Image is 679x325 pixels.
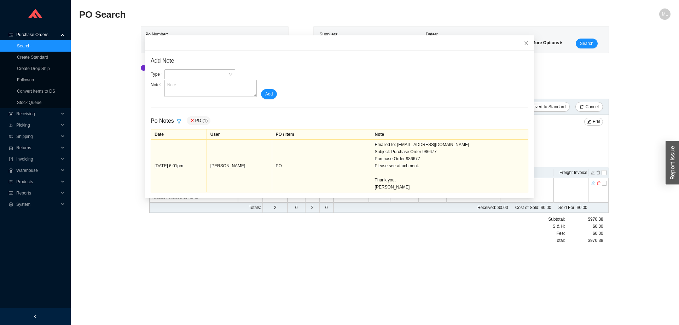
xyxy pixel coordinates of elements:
h2: PO Search [79,8,523,21]
span: edit [587,120,591,124]
td: Date [151,129,207,139]
div: Emailed to: [EMAIL_ADDRESS][DOMAIN_NAME] Subject: Purchase Order 986677 Purchase Order 986677 Ple... [375,141,524,191]
th: Freight Invoice [553,167,589,178]
span: Received: [477,205,496,210]
span: Add [265,91,273,98]
span: Cost of Sold: [515,205,540,210]
a: Followup [17,77,34,82]
td: PO / Item [272,129,371,139]
div: PO (1) [187,116,210,125]
div: Po Notes [151,116,184,126]
span: close [524,41,529,46]
span: setting [8,202,13,207]
div: Po Number: [145,31,249,48]
a: Stock Queue [17,100,41,105]
button: swapConvert to Standard [518,102,570,112]
span: Products [16,176,59,187]
td: [DATE] 6:01pm [151,139,207,192]
span: Cancel [585,103,598,110]
span: Returns [16,142,59,153]
div: $0.00 [565,223,603,230]
span: delete [597,181,601,186]
button: filter [174,116,184,126]
div: $970.38 [565,237,603,244]
button: edit [591,180,596,185]
span: S & H: [553,223,565,230]
div: Dates: [424,31,530,48]
span: Purchase Orders [16,29,59,40]
span: Picking [16,120,59,131]
span: Convert to Standard [528,103,565,110]
span: Totals: [249,205,261,210]
span: Shipping [16,131,59,142]
button: Add [261,89,277,99]
td: 2 [263,203,288,213]
span: Invoicing [16,153,59,165]
button: Search [576,39,598,48]
td: 2 [305,203,319,213]
a: Create Standard [17,55,48,60]
td: PO [272,139,371,192]
span: System [16,199,59,210]
span: fund [8,191,13,195]
button: delete [596,180,601,185]
div: $970.38 [565,216,603,223]
span: Reports [16,187,59,199]
span: Fee : [556,230,565,237]
a: Search [17,43,30,48]
td: User [207,129,272,139]
label: Note [151,80,164,90]
span: caret-right [559,41,563,45]
span: credit-card [8,33,13,37]
span: Sold For: [558,205,576,210]
span: read [8,180,13,184]
button: editEdit [584,118,603,126]
td: 0 [319,203,333,213]
td: Note [371,129,528,139]
td: 0 [288,203,305,213]
a: Convert Items to DS [17,89,55,94]
span: Search [580,40,593,47]
button: delete [596,169,601,174]
label: Type [151,69,164,79]
td: [PERSON_NAME] [207,139,272,192]
button: deleteCancel [575,102,603,112]
button: Close [518,35,534,51]
span: book [8,157,13,161]
span: edit [591,181,595,186]
button: close [190,118,195,123]
span: left [33,314,37,319]
span: More Options [532,40,563,45]
span: Edit [593,118,600,125]
span: Total: [555,237,565,244]
span: Warehouse [16,165,59,176]
div: Add Note [151,56,528,66]
span: $0.00 [593,230,603,237]
span: Subtotal: [548,216,565,223]
span: customer-service [8,146,13,150]
td: $0.00 $0.00 $0.00 [369,203,589,213]
span: ML [662,8,668,20]
span: delete [580,105,584,110]
span: filter [174,119,184,124]
button: edit [590,169,595,174]
a: Create Drop Ship [17,66,50,71]
span: Receiving [16,108,59,120]
div: Suppliers: [318,31,424,48]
